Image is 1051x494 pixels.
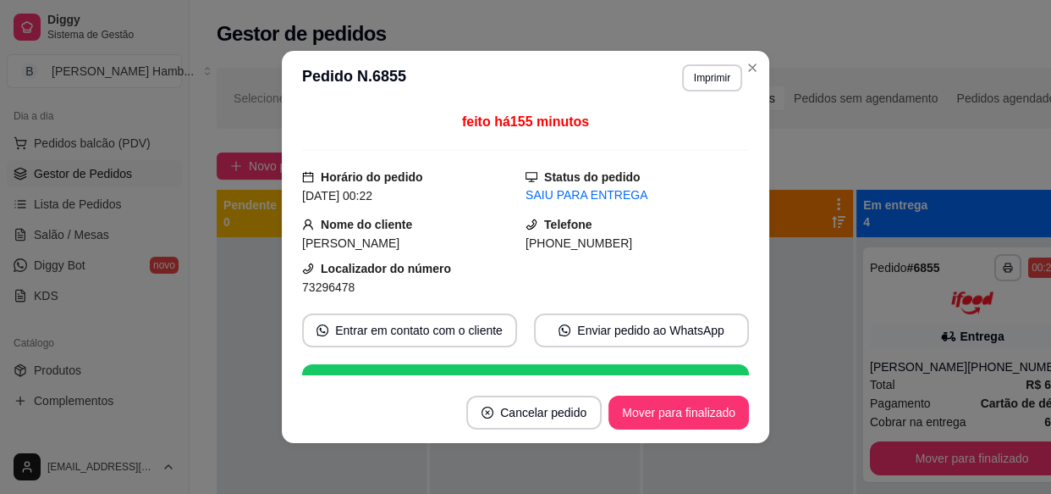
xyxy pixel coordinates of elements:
[544,218,592,231] strong: Telefone
[321,262,451,275] strong: Localizador do número
[302,64,406,92] h3: Pedido N. 6855
[525,236,632,250] span: [PHONE_NUMBER]
[534,314,749,347] button: whats-appEnviar pedido ao WhatsApp
[302,171,314,183] span: calendar
[302,364,749,398] button: starEnviar link de avaliação
[466,396,602,430] button: close-circleCancelar pedido
[608,396,749,430] button: Mover para finalizado
[302,236,399,250] span: [PERSON_NAME]
[481,407,493,419] span: close-circle
[321,170,423,184] strong: Horário do pedido
[321,218,412,231] strong: Nome do cliente
[739,54,766,81] button: Close
[544,170,641,184] strong: Status do pedido
[302,314,517,347] button: whats-appEntrar em contato com o cliente
[302,219,314,230] span: user
[682,64,742,92] button: Imprimir
[316,325,328,336] span: whats-app
[302,189,372,203] span: [DATE] 00:22
[525,171,537,183] span: desktop
[462,114,589,129] span: feito há 155 minutos
[525,186,749,204] div: SAIU PARA ENTREGA
[302,280,355,294] span: 73296478
[559,325,570,336] span: whats-app
[302,263,314,275] span: phone
[525,219,537,230] span: phone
